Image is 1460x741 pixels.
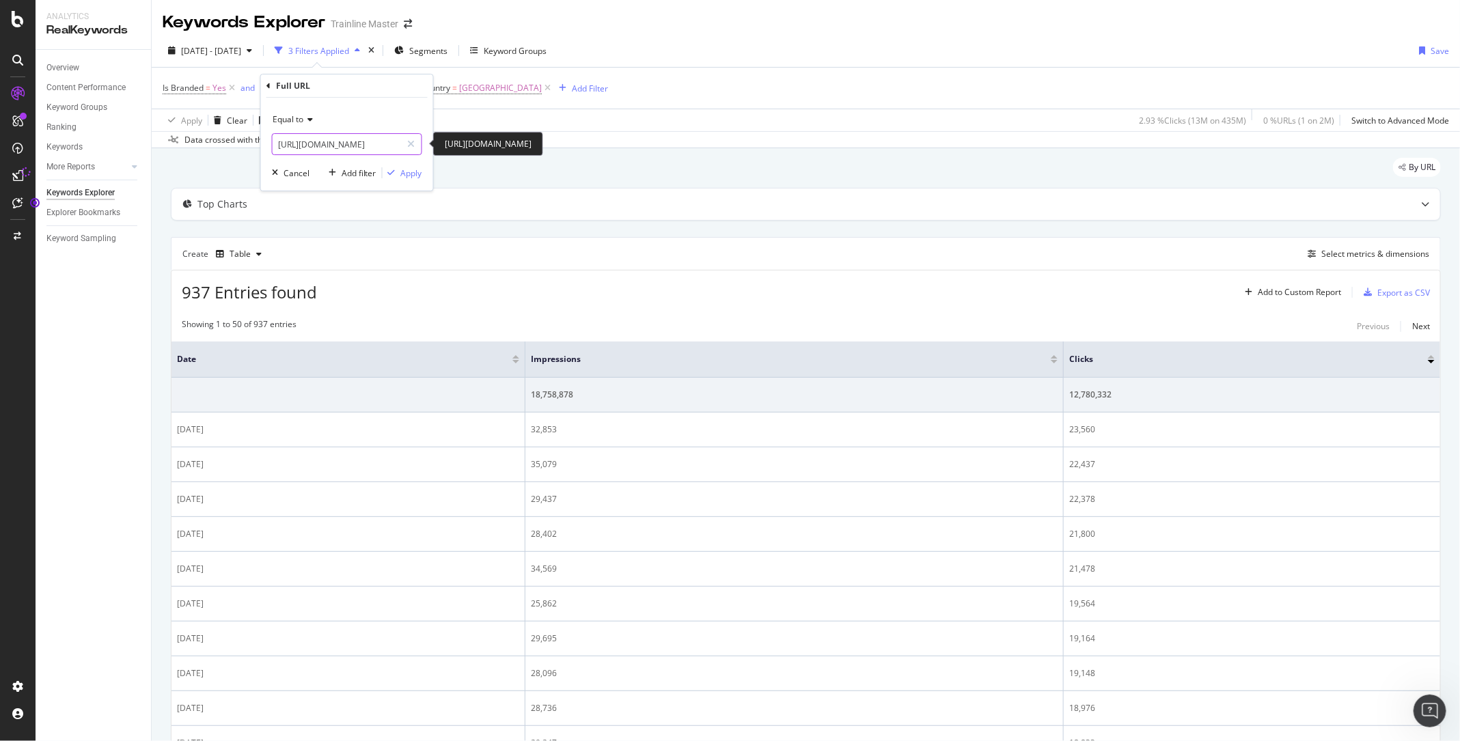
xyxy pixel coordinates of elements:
[210,243,267,265] button: Table
[284,167,309,179] div: Cancel
[46,100,141,115] a: Keyword Groups
[46,186,115,200] div: Keywords Explorer
[46,61,79,75] div: Overview
[1069,353,1407,365] span: Clicks
[1302,246,1429,262] button: Select metrics & dimensions
[181,115,202,126] div: Apply
[409,45,447,57] span: Segments
[163,11,325,34] div: Keywords Explorer
[46,100,107,115] div: Keyword Groups
[46,120,141,135] a: Ranking
[177,423,519,436] div: [DATE]
[46,61,141,75] a: Overview
[531,458,1058,471] div: 35,079
[46,206,141,220] a: Explorer Bookmarks
[208,109,247,131] button: Clear
[1069,667,1435,680] div: 19,148
[46,186,141,200] a: Keywords Explorer
[531,563,1058,575] div: 34,569
[1412,320,1430,332] div: Next
[383,166,422,180] button: Apply
[1239,281,1341,303] button: Add to Custom Report
[177,528,519,540] div: [DATE]
[163,40,258,61] button: [DATE] - [DATE]
[1139,115,1246,126] div: 2.93 % Clicks ( 13M on 435M )
[269,40,366,61] button: 3 Filters Applied
[1069,632,1435,645] div: 19,164
[531,667,1058,680] div: 28,096
[1377,287,1430,298] div: Export as CSV
[46,11,140,23] div: Analytics
[227,115,247,126] div: Clear
[1069,423,1435,436] div: 23,560
[288,45,349,57] div: 3 Filters Applied
[46,81,141,95] a: Content Performance
[276,80,310,92] div: Full URL
[1069,598,1435,610] div: 19,564
[46,232,141,246] a: Keyword Sampling
[1412,318,1430,335] button: Next
[46,160,95,174] div: More Reports
[182,281,317,303] span: 937 Entries found
[177,493,519,505] div: [DATE]
[1351,115,1449,126] div: Switch to Advanced Mode
[1358,281,1430,303] button: Export as CSV
[230,250,251,258] div: Table
[1069,493,1435,505] div: 22,378
[46,160,128,174] a: More Reports
[1357,318,1390,335] button: Previous
[1069,702,1435,714] div: 18,976
[401,167,422,179] div: Apply
[177,353,492,365] span: Date
[404,19,412,29] div: arrow-right-arrow-left
[1431,45,1449,57] div: Save
[572,83,608,94] div: Add Filter
[531,493,1058,505] div: 29,437
[331,17,398,31] div: Trainline Master
[182,243,267,265] div: Create
[1069,458,1435,471] div: 22,437
[531,702,1058,714] div: 28,736
[389,40,453,61] button: Segments
[177,458,519,471] div: [DATE]
[46,120,77,135] div: Ranking
[484,45,547,57] div: Keyword Groups
[163,109,202,131] button: Apply
[266,166,309,180] button: Cancel
[1069,389,1435,401] div: 12,780,332
[1357,320,1390,332] div: Previous
[1263,115,1334,126] div: 0 % URLs ( 1 on 2M )
[342,167,376,179] div: Add filter
[177,598,519,610] div: [DATE]
[46,23,140,38] div: RealKeywords
[323,166,376,180] button: Add filter
[366,44,377,57] div: times
[459,79,542,98] span: [GEOGRAPHIC_DATA]
[531,389,1058,401] div: 18,758,878
[253,109,289,131] button: Save
[452,82,457,94] span: =
[433,132,543,156] div: [URL][DOMAIN_NAME]
[1258,288,1341,296] div: Add to Custom Report
[197,197,247,211] div: Top Charts
[273,113,303,125] span: Equal to
[531,598,1058,610] div: 25,862
[1346,109,1449,131] button: Switch to Advanced Mode
[184,134,291,146] div: Data crossed with the Crawl
[465,40,552,61] button: Keyword Groups
[1069,563,1435,575] div: 21,478
[46,232,116,246] div: Keyword Sampling
[531,528,1058,540] div: 28,402
[29,197,41,209] div: Tooltip anchor
[240,82,255,94] div: and
[206,82,210,94] span: =
[181,45,241,57] span: [DATE] - [DATE]
[1414,40,1449,61] button: Save
[182,318,297,335] div: Showing 1 to 50 of 937 entries
[212,79,226,98] span: Yes
[1393,158,1441,177] div: legacy label
[177,702,519,714] div: [DATE]
[177,632,519,645] div: [DATE]
[1414,695,1446,727] iframe: Intercom live chat
[531,423,1058,436] div: 32,853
